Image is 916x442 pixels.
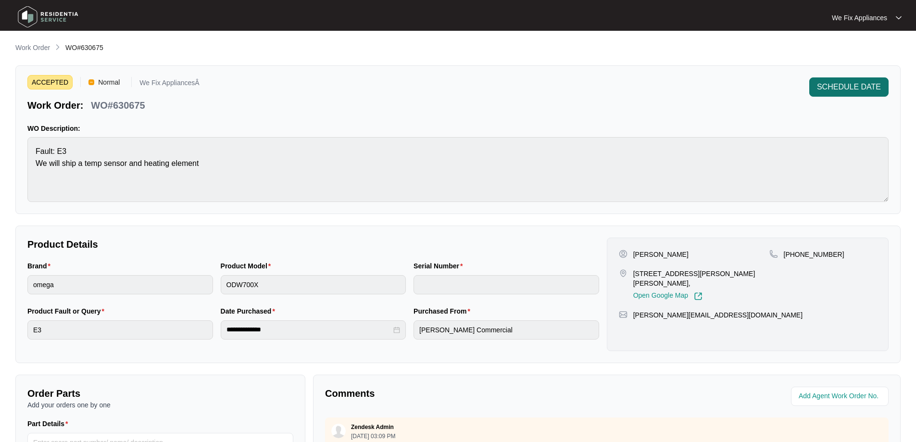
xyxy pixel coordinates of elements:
span: Normal [94,75,124,89]
p: [PHONE_NUMBER] [784,250,844,259]
img: map-pin [769,250,778,258]
p: [STREET_ADDRESS][PERSON_NAME][PERSON_NAME], [633,269,769,288]
p: Zendesk Admin [351,423,394,431]
input: Date Purchased [226,325,392,335]
p: We Fix Appliances [832,13,887,23]
label: Serial Number [414,261,466,271]
p: WO#630675 [91,99,145,112]
input: Purchased From [414,320,599,340]
p: WO Description: [27,124,889,133]
label: Brand [27,261,54,271]
a: Work Order [13,43,52,53]
label: Part Details [27,419,72,429]
img: map-pin [619,310,627,319]
input: Product Model [221,275,406,294]
p: Work Order: [27,99,83,112]
img: Link-External [694,292,703,301]
span: ACCEPTED [27,75,73,89]
span: SCHEDULE DATE [817,81,881,93]
p: [DATE] 03:09 PM [351,433,395,439]
label: Date Purchased [221,306,279,316]
label: Purchased From [414,306,474,316]
img: residentia service logo [14,2,82,31]
img: dropdown arrow [896,15,902,20]
input: Serial Number [414,275,599,294]
img: user.svg [331,424,346,438]
span: WO#630675 [65,44,103,51]
p: Add your orders one by one [27,400,293,410]
p: Product Details [27,238,599,251]
img: chevron-right [54,43,62,51]
input: Product Fault or Query [27,320,213,340]
p: Comments [325,387,600,400]
p: Order Parts [27,387,293,400]
label: Product Model [221,261,275,271]
a: Open Google Map [633,292,703,301]
p: [PERSON_NAME] [633,250,689,259]
p: Work Order [15,43,50,52]
label: Product Fault or Query [27,306,108,316]
p: We Fix AppliancesÂ [139,79,199,89]
p: [PERSON_NAME][EMAIL_ADDRESS][DOMAIN_NAME] [633,310,803,320]
img: user-pin [619,250,627,258]
img: Vercel Logo [88,79,94,85]
button: SCHEDULE DATE [809,77,889,97]
input: Brand [27,275,213,294]
input: Add Agent Work Order No. [799,391,883,402]
textarea: Fault: E3 We will ship a temp sensor and heating element [27,137,889,202]
img: map-pin [619,269,627,278]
